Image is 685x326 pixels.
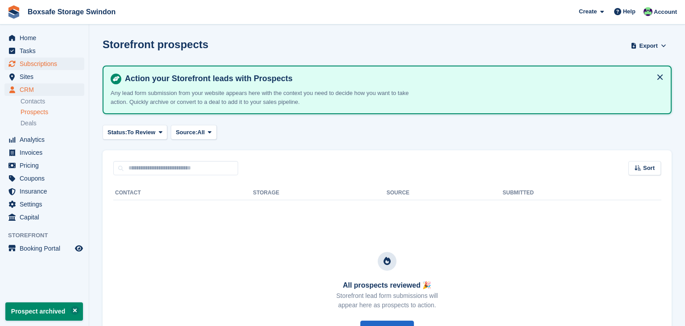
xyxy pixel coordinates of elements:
[336,291,438,310] p: Storefront lead form submissions will appear here as prospects to action.
[121,74,664,84] h4: Action your Storefront leads with Prospects
[579,7,597,16] span: Create
[4,133,84,146] a: menu
[4,198,84,210] a: menu
[20,45,73,57] span: Tasks
[20,242,73,255] span: Booking Portal
[4,58,84,70] a: menu
[20,159,73,172] span: Pricing
[21,97,84,106] a: Contacts
[4,211,84,223] a: menu
[24,4,119,19] a: Boxsafe Storage Swindon
[21,107,84,117] a: Prospects
[103,38,208,50] h1: Storefront prospects
[336,281,438,289] h3: All prospects reviewed 🎉
[20,198,73,210] span: Settings
[127,128,155,137] span: To Review
[20,172,73,185] span: Coupons
[4,172,84,185] a: menu
[74,243,84,254] a: Preview store
[4,83,84,96] a: menu
[8,231,89,240] span: Storefront
[643,164,655,173] span: Sort
[387,186,503,200] th: Source
[21,108,48,116] span: Prospects
[4,185,84,198] a: menu
[640,41,658,50] span: Export
[4,32,84,44] a: menu
[4,146,84,159] a: menu
[20,133,73,146] span: Analytics
[4,70,84,83] a: menu
[654,8,677,17] span: Account
[4,159,84,172] a: menu
[20,58,73,70] span: Subscriptions
[5,302,83,321] p: Prospect archived
[623,7,635,16] span: Help
[253,186,387,200] th: Storage
[103,125,167,140] button: Status: To Review
[20,211,73,223] span: Capital
[20,83,73,96] span: CRM
[503,186,661,200] th: Submitted
[20,32,73,44] span: Home
[644,7,652,16] img: Kim Virabi
[107,128,127,137] span: Status:
[113,186,253,200] th: Contact
[176,128,197,137] span: Source:
[111,89,423,106] p: Any lead form submission from your website appears here with the context you need to decide how y...
[198,128,205,137] span: All
[4,242,84,255] a: menu
[7,5,21,19] img: stora-icon-8386f47178a22dfd0bd8f6a31ec36ba5ce8667c1dd55bd0f319d3a0aa187defe.svg
[20,70,73,83] span: Sites
[21,119,84,128] a: Deals
[171,125,217,140] button: Source: All
[629,38,668,53] button: Export
[20,146,73,159] span: Invoices
[21,119,37,128] span: Deals
[4,45,84,57] a: menu
[20,185,73,198] span: Insurance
